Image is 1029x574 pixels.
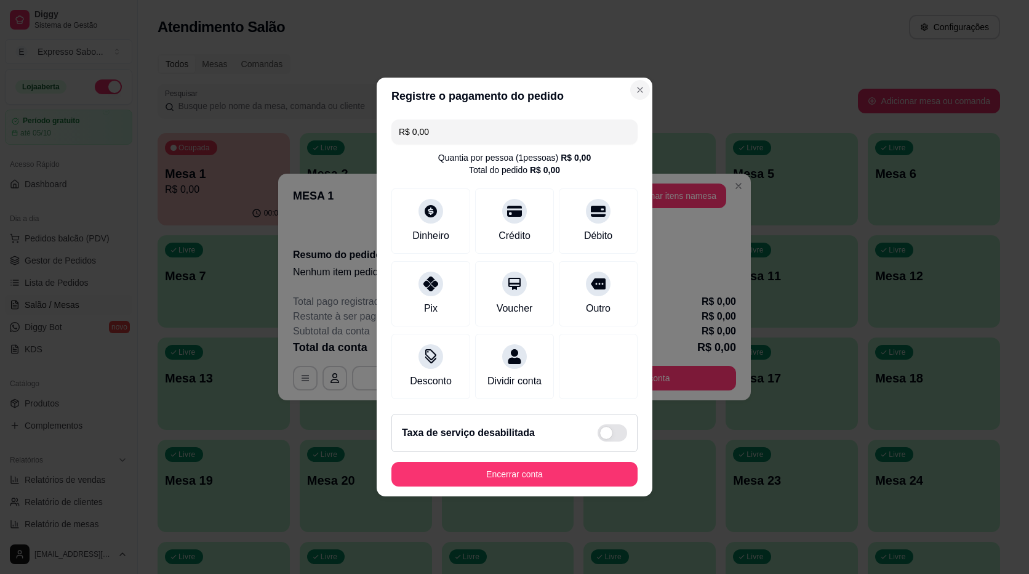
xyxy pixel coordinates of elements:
[412,228,449,243] div: Dinheiro
[438,152,591,164] div: Quantia por pessoa ( 1 pessoas)
[584,228,612,243] div: Débito
[497,301,533,316] div: Voucher
[399,119,630,144] input: Ex.: hambúrguer de cordeiro
[586,301,611,316] div: Outro
[630,80,650,100] button: Close
[424,301,438,316] div: Pix
[402,426,535,440] h2: Taxa de serviço desabilitada
[561,152,591,164] div: R$ 0,00
[377,78,652,115] header: Registre o pagamento do pedido
[530,164,560,176] div: R$ 0,00
[498,228,531,243] div: Crédito
[410,374,452,389] div: Desconto
[469,164,560,176] div: Total do pedido
[391,462,638,487] button: Encerrar conta
[487,374,542,389] div: Dividir conta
